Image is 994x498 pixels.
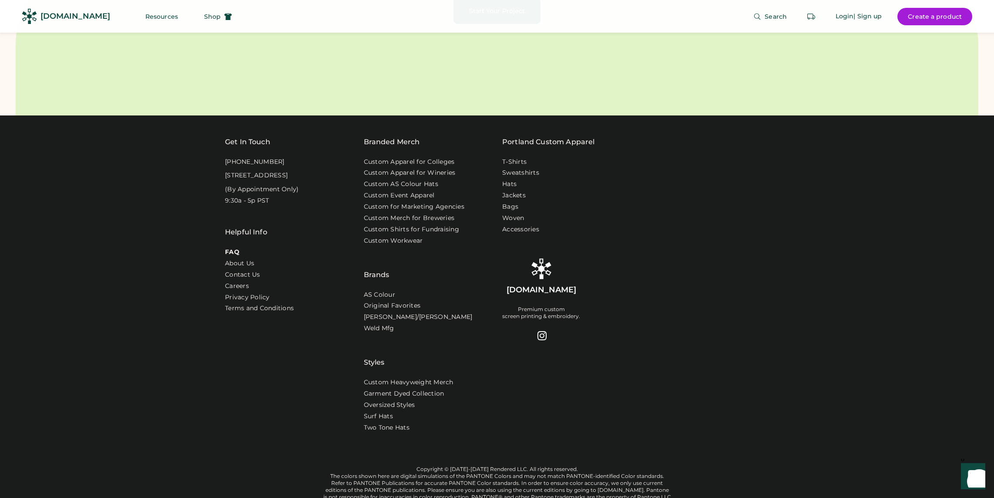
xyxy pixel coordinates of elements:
img: Rendered Logo - Screens [531,258,552,279]
a: T-Shirts [502,158,527,166]
button: Search [743,8,797,25]
a: Jackets [502,191,526,200]
div: Premium custom screen printing & embroidery. [502,306,580,320]
div: [STREET_ADDRESS] [225,171,288,180]
a: Careers [225,282,249,291]
div: Styles [364,335,385,368]
div: Branded Merch [364,137,420,147]
a: Custom Workwear [364,237,423,245]
div: Helpful Info [225,227,267,237]
a: Custom Heavyweight Merch [364,378,453,387]
a: Custom for Marketing Agencies [364,203,464,211]
a: Garment Dyed Collection [364,390,444,398]
button: Resources [135,8,188,25]
a: Custom AS Colour Hats [364,180,438,189]
a: Custom Merch for Breweries [364,214,455,223]
div: Terms and Conditions [225,304,294,313]
a: Custom Event Apparel [364,191,435,200]
img: Rendered Logo - Screens [22,9,37,24]
a: Woven [502,214,524,223]
a: Oversized Styles [364,401,415,410]
iframe: Front Chat [953,459,990,496]
a: About Us [225,259,254,268]
div: Get In Touch [225,137,270,147]
div: Login [836,12,854,21]
a: Accessories [502,225,539,234]
a: Original Favorites [364,302,421,310]
button: Shop [194,8,242,25]
a: FAQ [225,248,239,257]
a: Portland Custom Apparel [502,137,594,147]
div: | Sign up [853,12,882,21]
a: Hats [502,180,517,189]
a: Custom Apparel for Colleges [364,158,455,166]
a: AS Colour [364,291,395,299]
a: Contact Us [225,271,260,279]
div: [DOMAIN_NAME] [507,285,576,295]
span: Shop [204,14,221,20]
span: Search [765,14,787,20]
button: Create a product [897,8,972,25]
a: Custom Apparel for Wineries [364,169,456,177]
div: Brands [364,248,390,280]
div: [DOMAIN_NAME] [40,11,110,22]
a: Bags [502,203,518,211]
button: Retrieve an order [803,8,820,25]
a: Weld Mfg [364,324,394,333]
a: Sweatshirts [502,169,539,177]
a: Privacy Policy [225,293,270,302]
a: [PERSON_NAME]/[PERSON_NAME] [364,313,473,322]
a: Surf Hats [364,412,393,421]
div: 9:30a - 5p PST [225,196,269,205]
div: (By Appointment Only) [225,185,299,194]
div: [PHONE_NUMBER] [225,158,285,166]
a: Custom Shirts for Fundraising [364,225,459,234]
a: Two Tone Hats [364,423,410,432]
